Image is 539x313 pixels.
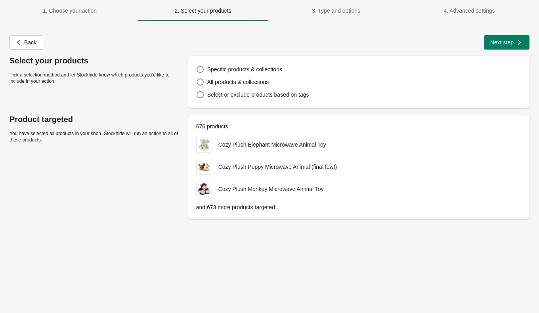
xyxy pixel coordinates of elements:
[484,35,529,50] button: Next step
[490,39,514,46] span: Next step
[207,79,269,85] span: All products & collections
[196,122,522,130] p: 676 products
[207,92,309,98] span: Select or exclude products based on tags
[196,203,522,211] p: and 673 more products targeted...
[218,186,324,192] span: Cozy Plush Monkey Microwave Animal Toy
[218,141,326,148] span: Cozy Plush Elephant Microwave Animal Toy
[43,8,97,14] span: 1. Choose your action
[312,8,360,14] span: 3. Type and options
[207,66,282,73] span: Specific products & collections
[443,8,495,14] span: 4. Advanced settings
[197,137,212,152] img: Cozy Plush Elephant Microwave Animal Toy
[174,8,231,14] span: 2. Select your products
[10,72,180,84] p: Pick a selection method and let Stockhide know which products you’d like to include in your action.
[218,164,337,170] span: Cozy Plush Puppy Microwave Animal (final few!)
[10,56,180,65] p: Select your products
[10,130,180,143] p: You have selected all products in your shop. Stockhide will run an action to all of these products.
[10,115,180,124] p: Product targeted
[197,159,212,174] img: Cozy Plush Puppy Microwave Animal (final few!)
[197,181,212,197] img: Cozy Plush Monkey Microwave Animal Toy
[10,35,43,50] button: Back
[24,39,36,46] span: Back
